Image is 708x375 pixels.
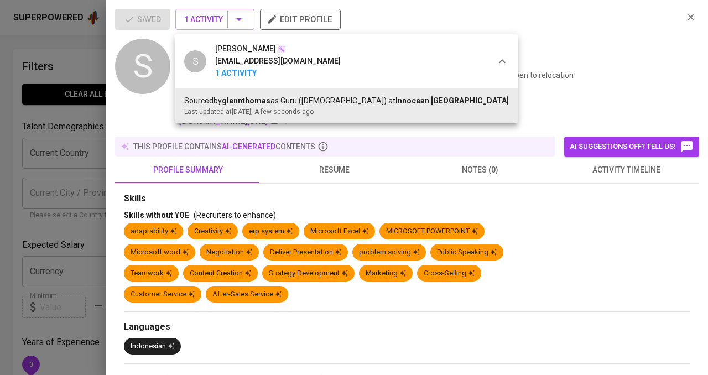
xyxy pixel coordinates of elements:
b: 1 Activity [215,67,341,80]
div: S [184,50,206,72]
div: Last updated at [DATE] , A few seconds ago [184,107,509,117]
b: glennthomas [222,96,270,105]
div: Sourced by as Guru ([DEMOGRAPHIC_DATA]) at [184,95,509,107]
span: Innocean [GEOGRAPHIC_DATA] [395,96,509,105]
div: S[PERSON_NAME][EMAIL_ADDRESS][DOMAIN_NAME]1 Activity [175,34,518,88]
span: [PERSON_NAME] [215,43,276,55]
div: [EMAIL_ADDRESS][DOMAIN_NAME] [215,55,341,67]
img: magic_wand.svg [277,45,286,54]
